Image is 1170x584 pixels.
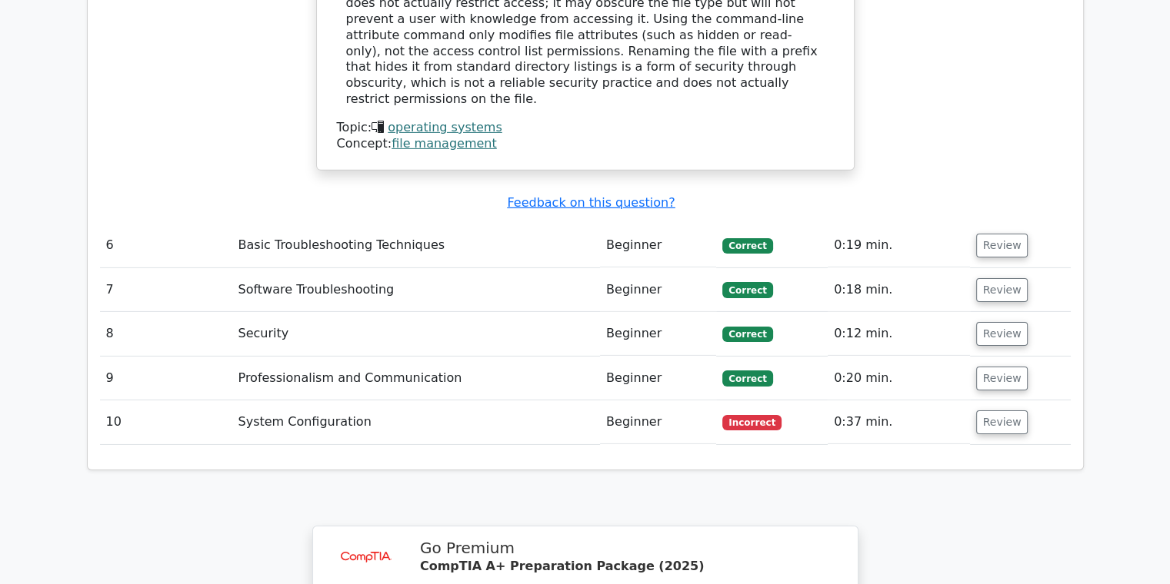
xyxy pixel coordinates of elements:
[600,312,716,356] td: Beginner
[828,268,970,312] td: 0:18 min.
[100,268,232,312] td: 7
[600,357,716,400] td: Beginner
[232,268,600,312] td: Software Troubleshooting
[100,224,232,267] td: 6
[337,136,834,152] div: Concept:
[976,367,1028,390] button: Review
[388,120,502,134] a: operating systems
[600,224,716,267] td: Beginner
[600,400,716,444] td: Beginner
[232,312,600,356] td: Security
[100,312,232,356] td: 8
[232,224,600,267] td: Basic Troubleshooting Techniques
[828,357,970,400] td: 0:20 min.
[100,357,232,400] td: 9
[722,370,772,386] span: Correct
[600,268,716,312] td: Beginner
[507,195,675,210] a: Feedback on this question?
[232,357,600,400] td: Professionalism and Communication
[828,224,970,267] td: 0:19 min.
[722,238,772,254] span: Correct
[976,278,1028,302] button: Review
[722,282,772,297] span: Correct
[392,136,497,151] a: file management
[100,400,232,444] td: 10
[976,234,1028,257] button: Review
[976,410,1028,434] button: Review
[828,400,970,444] td: 0:37 min.
[722,327,772,342] span: Correct
[337,120,834,136] div: Topic:
[976,322,1028,346] button: Review
[232,400,600,444] td: System Configuration
[828,312,970,356] td: 0:12 min.
[722,415,782,430] span: Incorrect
